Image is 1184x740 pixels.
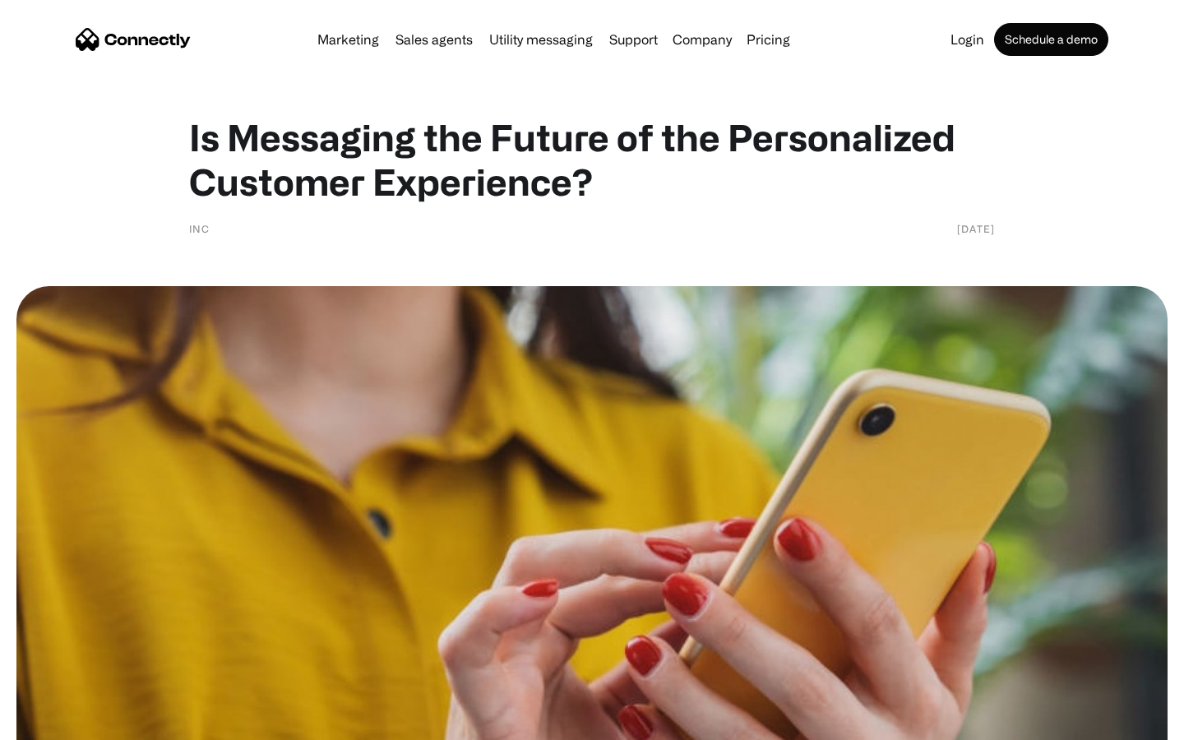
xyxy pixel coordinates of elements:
[483,33,599,46] a: Utility messaging
[994,23,1108,56] a: Schedule a demo
[16,711,99,734] aside: Language selected: English
[189,115,995,204] h1: Is Messaging the Future of the Personalized Customer Experience?
[944,33,991,46] a: Login
[603,33,664,46] a: Support
[673,28,732,51] div: Company
[957,220,995,237] div: [DATE]
[740,33,797,46] a: Pricing
[33,711,99,734] ul: Language list
[311,33,386,46] a: Marketing
[389,33,479,46] a: Sales agents
[189,220,210,237] div: Inc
